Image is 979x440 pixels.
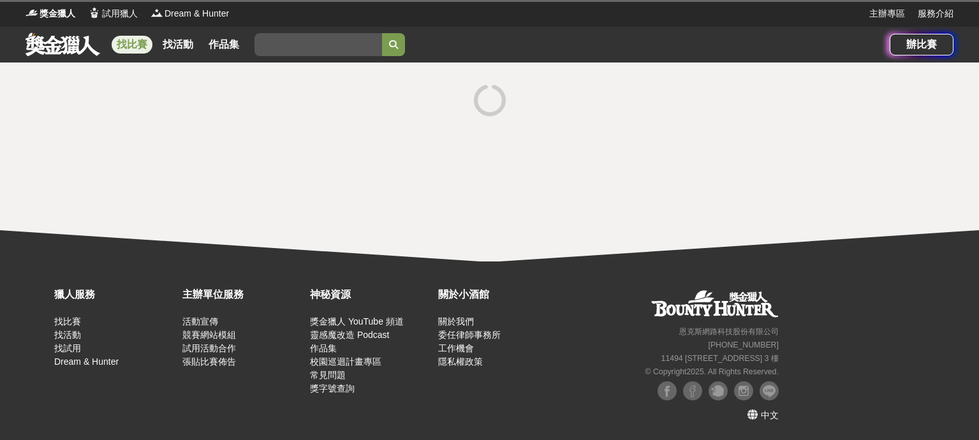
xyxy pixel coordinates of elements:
[158,36,198,54] a: 找活動
[760,381,779,400] img: LINE
[54,356,119,367] a: Dream & Hunter
[102,7,138,20] span: 試用獵人
[310,330,389,340] a: 靈感魔改造 Podcast
[88,6,101,19] img: Logo
[151,7,229,20] a: LogoDream & Hunter
[310,316,404,326] a: 獎金獵人 YouTube 頻道
[26,6,38,19] img: Logo
[151,6,163,19] img: Logo
[54,330,81,340] a: 找活動
[890,34,953,55] a: 辦比賽
[709,341,779,349] small: [PHONE_NUMBER]
[203,36,244,54] a: 作品集
[661,354,779,363] small: 11494 [STREET_ADDRESS] 3 樓
[734,381,753,400] img: Instagram
[182,356,236,367] a: 張貼比賽佈告
[310,383,355,393] a: 獎字號查詢
[310,356,381,367] a: 校園巡迴計畫專區
[438,316,474,326] a: 關於我們
[182,287,304,302] div: 主辦單位服務
[438,287,560,302] div: 關於小酒館
[869,7,905,20] a: 主辦專區
[438,343,474,353] a: 工作機會
[54,287,176,302] div: 獵人服務
[683,381,702,400] img: Facebook
[310,287,432,302] div: 神秘資源
[182,343,236,353] a: 試用活動合作
[658,381,677,400] img: Facebook
[761,410,779,420] span: 中文
[918,7,953,20] a: 服務介紹
[438,356,483,367] a: 隱私權政策
[88,7,138,20] a: Logo試用獵人
[182,316,218,326] a: 活動宣傳
[438,330,501,340] a: 委任律師事務所
[645,367,779,376] small: © Copyright 2025 . All Rights Reserved.
[54,316,81,326] a: 找比賽
[54,343,81,353] a: 找試用
[40,7,75,20] span: 獎金獵人
[709,381,728,400] img: Plurk
[26,7,75,20] a: Logo獎金獵人
[165,7,229,20] span: Dream & Hunter
[310,370,346,380] a: 常見問題
[679,327,779,336] small: 恩克斯網路科技股份有限公司
[182,330,236,340] a: 競賽網站模組
[112,36,152,54] a: 找比賽
[310,343,337,353] a: 作品集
